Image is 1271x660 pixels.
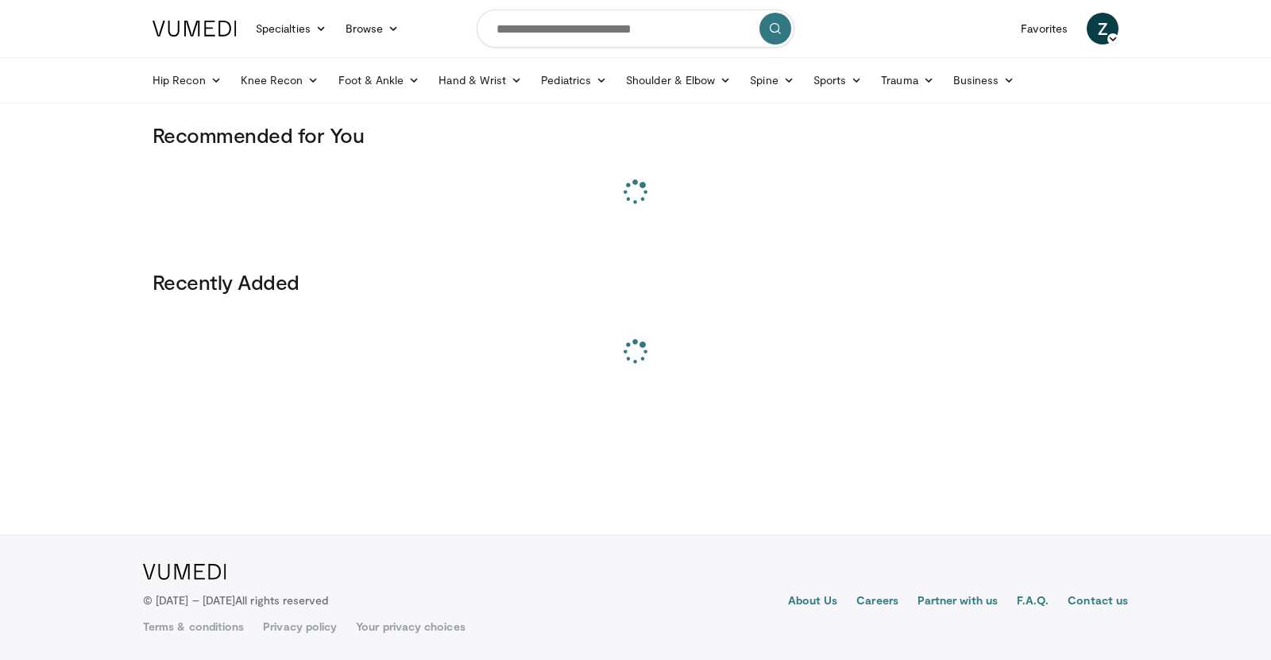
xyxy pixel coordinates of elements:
a: Contact us [1068,592,1128,612]
a: Pediatrics [531,64,616,96]
a: Knee Recon [231,64,329,96]
h3: Recommended for You [153,122,1118,148]
a: Hand & Wrist [429,64,531,96]
h3: Recently Added [153,269,1118,295]
a: Hip Recon [143,64,231,96]
a: F.A.Q. [1017,592,1049,612]
a: Favorites [1011,13,1077,44]
img: VuMedi Logo [153,21,237,37]
a: Terms & conditions [143,619,244,635]
a: Z [1087,13,1118,44]
a: Your privacy choices [356,619,465,635]
a: Privacy policy [263,619,337,635]
a: Spine [740,64,803,96]
p: © [DATE] – [DATE] [143,592,329,608]
img: VuMedi Logo [143,564,226,580]
a: Sports [804,64,872,96]
a: Foot & Ankle [329,64,430,96]
a: Specialties [246,13,336,44]
a: Browse [336,13,409,44]
input: Search topics, interventions [477,10,794,48]
a: Business [944,64,1025,96]
a: Partner with us [918,592,998,612]
a: Shoulder & Elbow [616,64,740,96]
a: Careers [856,592,898,612]
span: All rights reserved [235,593,328,607]
a: About Us [788,592,838,612]
a: Trauma [871,64,944,96]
